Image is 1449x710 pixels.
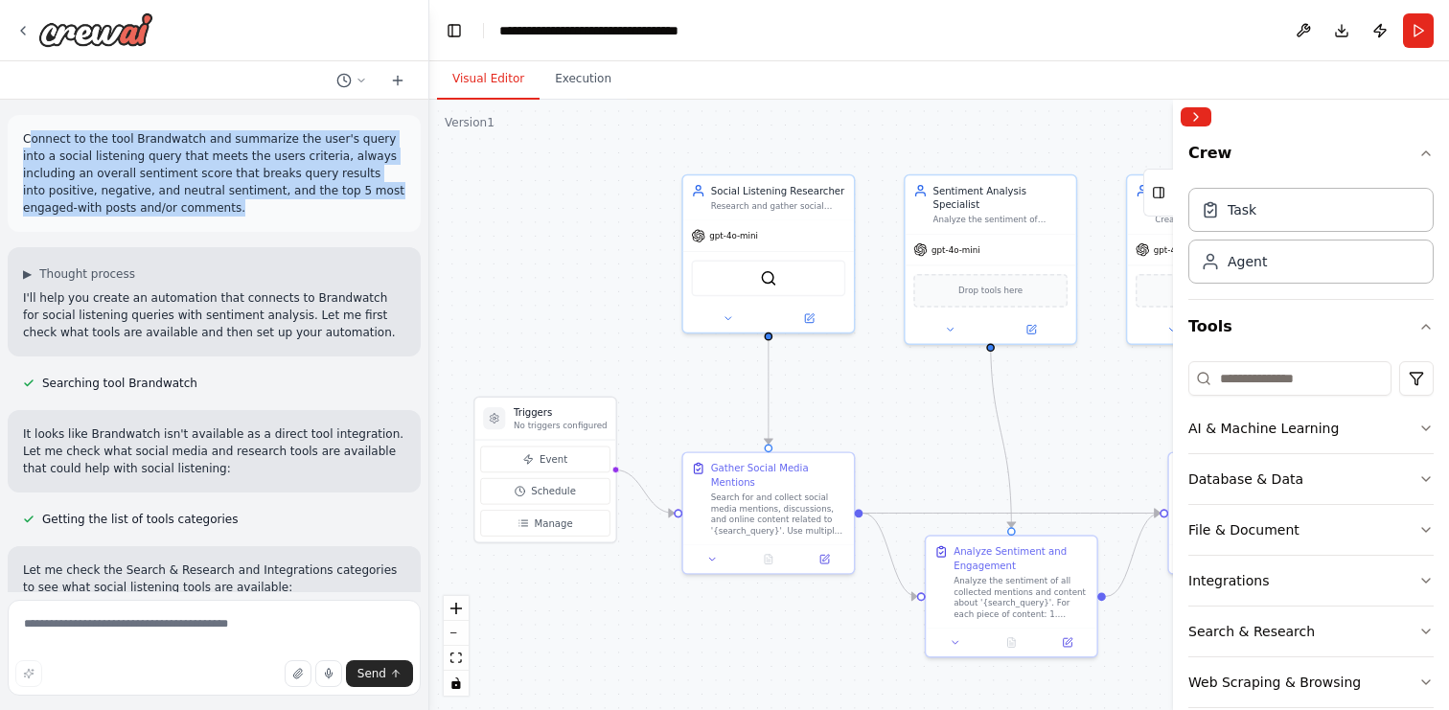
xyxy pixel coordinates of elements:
g: Edge from triggers to 4358920d-e910-4836-aeb5-5a9a3a983122 [614,463,674,520]
button: toggle interactivity [444,671,469,696]
span: Thought process [39,266,135,282]
g: Edge from 3b1501b5-c373-4e93-9ade-b728c4cb9f60 to 8b01f6cb-a5c3-482d-be72-36ce3ba4bcbf [983,338,1018,528]
button: Switch to previous chat [329,69,375,92]
span: Manage [534,516,572,530]
button: Open in side panel [800,551,848,567]
button: Event [480,447,609,473]
button: Start a new chat [382,69,413,92]
p: Connect to the tool Brandwatch and summarize the user's query into a social listening query that ... [23,130,405,217]
g: Edge from 4358920d-e910-4836-aeb5-5a9a3a983122 to 7d9d2d1a-67c4-498b-8172-1a5bb95754bc [862,506,1160,519]
button: ▶Thought process [23,266,135,282]
button: zoom out [444,621,469,646]
div: Version 1 [445,115,494,130]
button: Improve this prompt [15,660,42,687]
span: gpt-4o-mini [1154,244,1203,256]
div: React Flow controls [444,596,469,696]
g: Edge from 4c54adc8-1195-4beb-952d-53b8d0450cc5 to 4358920d-e910-4836-aeb5-5a9a3a983122 [762,341,775,445]
button: Execution [540,59,627,100]
div: Social Listening Researcher [711,184,846,197]
div: Integrations [1188,571,1269,590]
div: Web Scraping & Browsing [1188,673,1361,692]
div: TriggersNo triggers configuredEventScheduleManage [473,396,617,543]
button: No output available [739,551,797,567]
button: Toggle Sidebar [1165,100,1181,710]
p: I'll help you create an automation that connects to Brandwatch for social listening queries with ... [23,289,405,341]
h3: Triggers [514,406,608,420]
div: Search & Research [1188,622,1315,641]
div: Social Listening ResearcherResearch and gather social media mentions, discussions, and content ab... [681,174,855,334]
div: Create comprehensive social listening reports that summarize findings about {search_query}, inclu... [1155,215,1290,226]
div: Analyze the sentiment of all collected mentions and content about '{search_query}'. For each piec... [954,575,1089,619]
g: Edge from 4358920d-e910-4836-aeb5-5a9a3a983122 to 8b01f6cb-a5c3-482d-be72-36ce3ba4bcbf [862,506,916,603]
button: File & Document [1188,505,1434,555]
div: Agent [1228,252,1267,271]
div: Task [1228,200,1256,219]
div: Analyze Sentiment and Engagement [954,544,1089,572]
span: Event [540,452,567,466]
button: No output available [982,634,1041,651]
span: Schedule [531,484,576,497]
div: Research and gather social media mentions, discussions, and content about {search_query} from var... [711,200,846,212]
p: Let me check the Search & Research and Integrations categories to see what social listening tools... [23,561,405,596]
button: Upload files [285,660,311,687]
span: ▶ [23,266,32,282]
div: Crew [1188,180,1434,299]
button: Hide left sidebar [441,17,468,44]
img: Logo [38,12,153,47]
g: Edge from 8b01f6cb-a5c3-482d-be72-36ce3ba4bcbf to 7d9d2d1a-67c4-498b-8172-1a5bb95754bc [1106,506,1160,603]
button: Tools [1188,300,1434,354]
button: Click to speak your automation idea [315,660,342,687]
div: Gather Social Media Mentions [711,462,846,490]
span: gpt-4o-mini [931,244,980,256]
button: Visual Editor [437,59,540,100]
button: Open in side panel [1044,634,1092,651]
div: Social Media Report GeneratorCreate comprehensive social listening reports that summarize finding... [1126,174,1299,345]
div: AI & Machine Learning [1188,419,1339,438]
button: zoom in [444,596,469,621]
button: Schedule [480,478,609,505]
div: File & Document [1188,520,1299,539]
span: gpt-4o-mini [709,230,758,241]
p: No triggers configured [514,420,608,431]
span: Drop tools here [958,284,1023,297]
span: Searching tool Brandwatch [42,376,197,391]
button: Web Scraping & Browsing [1188,657,1434,707]
div: Gather Social Media MentionsSearch for and collect social media mentions, discussions, and online... [681,451,855,574]
div: Analyze the sentiment of collected social media content and discussions about {search_query}, cat... [933,215,1069,226]
button: AI & Machine Learning [1188,403,1434,453]
button: Manage [480,510,609,537]
button: Integrations [1188,556,1434,606]
div: Sentiment Analysis Specialist [933,184,1069,212]
button: Crew [1188,134,1434,180]
span: Getting the list of tools categories [42,512,238,527]
button: Search & Research [1188,607,1434,656]
button: Collapse right sidebar [1181,107,1211,126]
button: Send [346,660,413,687]
img: SerperDevTool [760,270,776,286]
nav: breadcrumb [499,21,736,40]
button: Open in side panel [770,310,848,327]
p: It looks like Brandwatch isn't available as a direct tool integration. Let me check what social m... [23,425,405,477]
div: Analyze Sentiment and EngagementAnalyze the sentiment of all collected mentions and content about... [925,535,1098,657]
div: Sentiment Analysis SpecialistAnalyze the sentiment of collected social media content and discussi... [904,174,1077,345]
div: Database & Data [1188,470,1303,489]
div: Search for and collect social media mentions, discussions, and online content related to '{search... [711,492,846,536]
span: Send [357,666,386,681]
button: fit view [444,646,469,671]
button: Database & Data [1188,454,1434,504]
button: Open in side panel [992,321,1070,337]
